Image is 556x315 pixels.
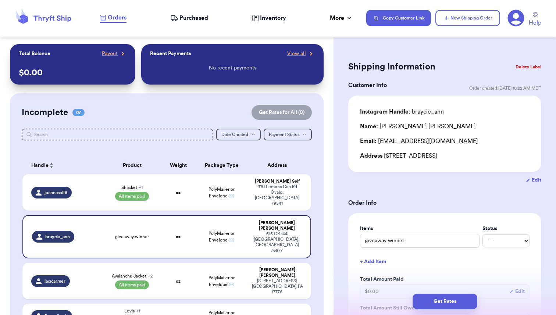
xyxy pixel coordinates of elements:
div: [PERSON_NAME] [PERSON_NAME] [252,220,302,231]
span: 07 [72,109,85,116]
div: [EMAIL_ADDRESS][DOMAIN_NAME] [360,137,530,146]
button: Sort ascending [49,161,54,170]
span: Date Created [221,132,248,137]
span: giveaway winner [115,234,149,240]
span: Levis [124,308,140,314]
strong: oz [176,190,181,195]
span: PolyMailer or Envelope ✉️ [208,276,235,287]
div: [PERSON_NAME] Self [252,179,302,184]
button: Copy Customer Link [366,10,431,26]
a: Inventory [252,14,286,22]
div: More [330,14,353,22]
th: Package Type [196,157,247,174]
span: Handle [31,162,49,169]
span: lacicarmer [44,278,65,284]
a: Payout [102,50,126,57]
h2: Shipping Information [348,61,435,73]
span: Name: [360,124,378,129]
h3: Order Info [348,198,541,207]
label: Items [360,225,480,232]
span: Shacket [121,185,143,190]
div: [PERSON_NAME] [PERSON_NAME] [360,122,476,131]
span: All items paid [115,192,149,201]
span: + 2 [148,274,153,278]
span: Inventory [260,14,286,22]
button: Delete Label [513,59,544,75]
label: Total Amount Paid [360,276,530,283]
div: [STREET_ADDRESS] [GEOGRAPHIC_DATA] , PA 17776 [252,278,302,295]
a: Help [529,12,541,27]
span: Payment Status [269,132,299,137]
span: joannaself6 [44,190,67,196]
a: Orders [100,13,126,23]
span: Instagram Handle: [360,109,410,115]
span: Order created: [DATE] 10:22 AM MDT [469,85,541,91]
span: Purchased [179,14,208,22]
span: Help [529,18,541,27]
div: braycie_ann [360,107,444,116]
span: Orders [108,13,126,22]
button: Date Created [216,129,261,140]
button: New Shipping Order [435,10,500,26]
a: View all [287,50,315,57]
span: Payout [102,50,118,57]
span: Email: [360,138,377,144]
th: Product [103,157,161,174]
span: View all [287,50,306,57]
p: Total Balance [19,50,50,57]
div: [PERSON_NAME] [PERSON_NAME] [252,267,302,278]
button: + Add Item [357,254,532,270]
div: [STREET_ADDRESS] [360,151,530,160]
span: PolyMailer or Envelope ✉️ [208,187,235,198]
span: + 1 [139,185,143,190]
a: Purchased [170,14,208,22]
span: + 1 [136,309,140,313]
button: Edit [526,176,541,184]
p: Recent Payments [150,50,191,57]
input: Search [22,129,213,140]
button: Get Rates [413,294,477,309]
button: Payment Status [264,129,312,140]
span: braycie_ann [45,234,70,240]
label: Status [482,225,530,232]
div: 515 CR 144 [GEOGRAPHIC_DATA] , [GEOGRAPHIC_DATA] 76877 [252,231,302,253]
h3: Customer Info [348,81,387,90]
th: Address [247,157,311,174]
th: Weight [161,157,196,174]
p: No recent payments [209,64,256,72]
strong: oz [176,279,181,283]
button: Get Rates for All (0) [252,105,312,120]
span: Avalanche Jacket [112,273,153,279]
strong: oz [176,235,181,239]
span: Address [360,153,382,159]
p: $ 0.00 [19,67,126,79]
span: All items paid [115,280,149,289]
div: 1781 Lemons Gap Rd Ovalo , [GEOGRAPHIC_DATA] 79541 [252,184,302,206]
h2: Incomplete [22,107,68,118]
span: PolyMailer or Envelope ✉️ [208,231,235,242]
